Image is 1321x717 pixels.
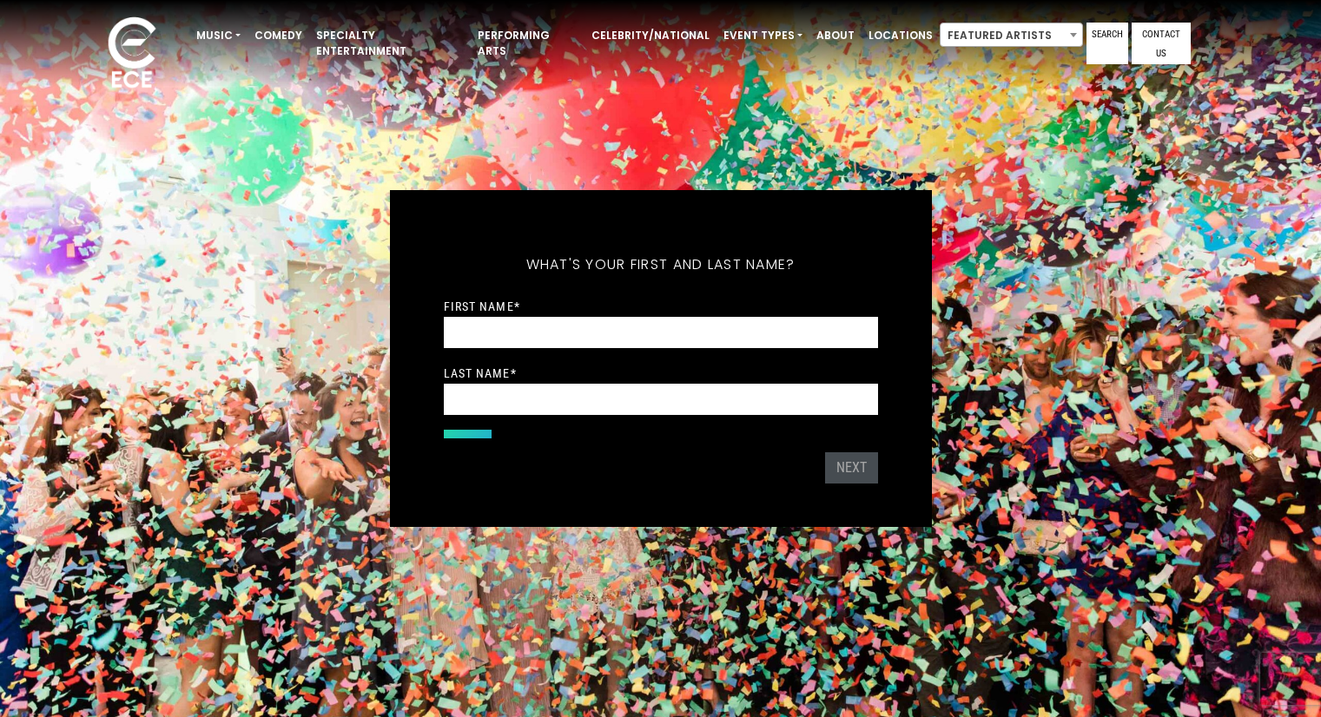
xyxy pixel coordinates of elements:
a: Event Types [717,21,809,50]
label: Last Name [444,365,517,381]
a: Specialty Entertainment [309,21,471,66]
a: Performing Arts [471,21,585,66]
h5: What's your first and last name? [444,234,878,296]
span: Featured Artists [940,23,1083,47]
a: About [809,21,862,50]
a: Music [189,21,248,50]
a: Comedy [248,21,309,50]
a: Search [1087,23,1128,64]
span: Featured Artists [941,23,1082,48]
a: Locations [862,21,940,50]
a: Celebrity/National [585,21,717,50]
img: ece_new_logo_whitev2-1.png [89,12,175,96]
a: Contact Us [1132,23,1191,64]
label: First Name [444,299,520,314]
